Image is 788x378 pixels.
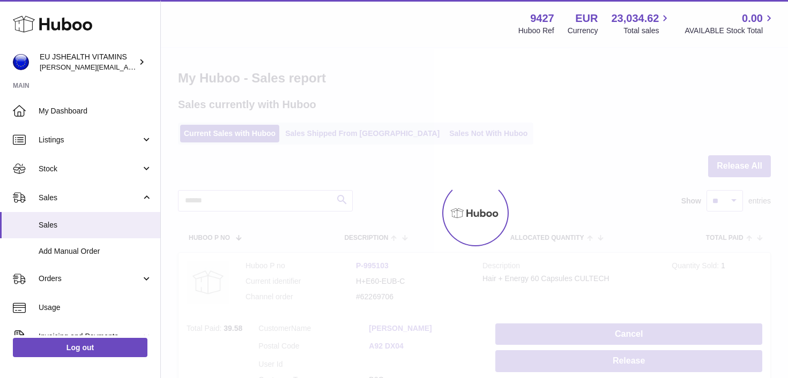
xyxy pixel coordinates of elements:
span: Sales [39,220,152,230]
span: 0.00 [742,11,763,26]
a: 23,034.62 Total sales [611,11,671,36]
span: AVAILABLE Stock Total [685,26,775,36]
span: 23,034.62 [611,11,659,26]
span: Invoicing and Payments [39,331,141,342]
div: Huboo Ref [518,26,554,36]
span: My Dashboard [39,106,152,116]
span: Listings [39,135,141,145]
img: laura@jessicasepel.com [13,54,29,70]
div: Currency [568,26,598,36]
span: [PERSON_NAME][EMAIL_ADDRESS][DOMAIN_NAME] [40,63,215,71]
span: Stock [39,164,141,174]
strong: 9427 [530,11,554,26]
span: Total sales [623,26,671,36]
span: Add Manual Order [39,246,152,256]
strong: EUR [575,11,598,26]
a: Log out [13,338,147,357]
span: Orders [39,274,141,284]
div: EU JSHEALTH VITAMINS [40,52,136,72]
span: Sales [39,193,141,203]
span: Usage [39,303,152,313]
a: 0.00 AVAILABLE Stock Total [685,11,775,36]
